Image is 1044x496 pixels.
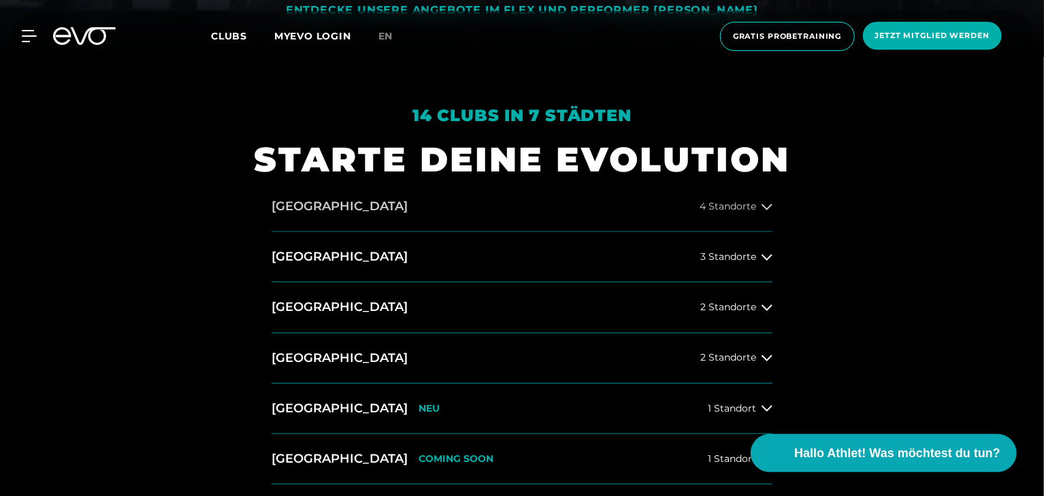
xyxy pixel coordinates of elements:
[274,30,351,42] a: MYEVO LOGIN
[272,282,772,333] button: [GEOGRAPHIC_DATA]2 Standorte
[716,22,859,51] a: Gratis Probetraining
[272,248,408,265] h2: [GEOGRAPHIC_DATA]
[211,29,274,42] a: Clubs
[378,29,410,44] a: en
[272,384,772,434] button: [GEOGRAPHIC_DATA]NEU1 Standort
[272,333,772,384] button: [GEOGRAPHIC_DATA]2 Standorte
[875,30,990,42] span: Jetzt Mitglied werden
[211,30,247,42] span: Clubs
[708,454,756,464] span: 1 Standort
[272,350,408,367] h2: [GEOGRAPHIC_DATA]
[272,198,408,215] h2: [GEOGRAPHIC_DATA]
[272,299,408,316] h2: [GEOGRAPHIC_DATA]
[700,302,756,312] span: 2 Standorte
[700,201,756,212] span: 4 Standorte
[378,30,393,42] span: en
[272,182,772,232] button: [GEOGRAPHIC_DATA]4 Standorte
[272,232,772,282] button: [GEOGRAPHIC_DATA]3 Standorte
[733,31,842,42] span: Gratis Probetraining
[272,434,772,484] button: [GEOGRAPHIC_DATA]COMING SOON1 Standort
[412,105,632,125] em: 14 Clubs in 7 Städten
[700,352,756,363] span: 2 Standorte
[751,434,1017,472] button: Hallo Athlet! Was möchtest du tun?
[419,403,440,414] p: NEU
[419,453,493,465] p: COMING SOON
[794,444,1000,463] span: Hallo Athlet! Was möchtest du tun?
[700,252,756,262] span: 3 Standorte
[272,450,408,467] h2: [GEOGRAPHIC_DATA]
[254,137,790,182] h1: STARTE DEINE EVOLUTION
[708,403,756,414] span: 1 Standort
[859,22,1006,51] a: Jetzt Mitglied werden
[272,400,408,417] h2: [GEOGRAPHIC_DATA]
